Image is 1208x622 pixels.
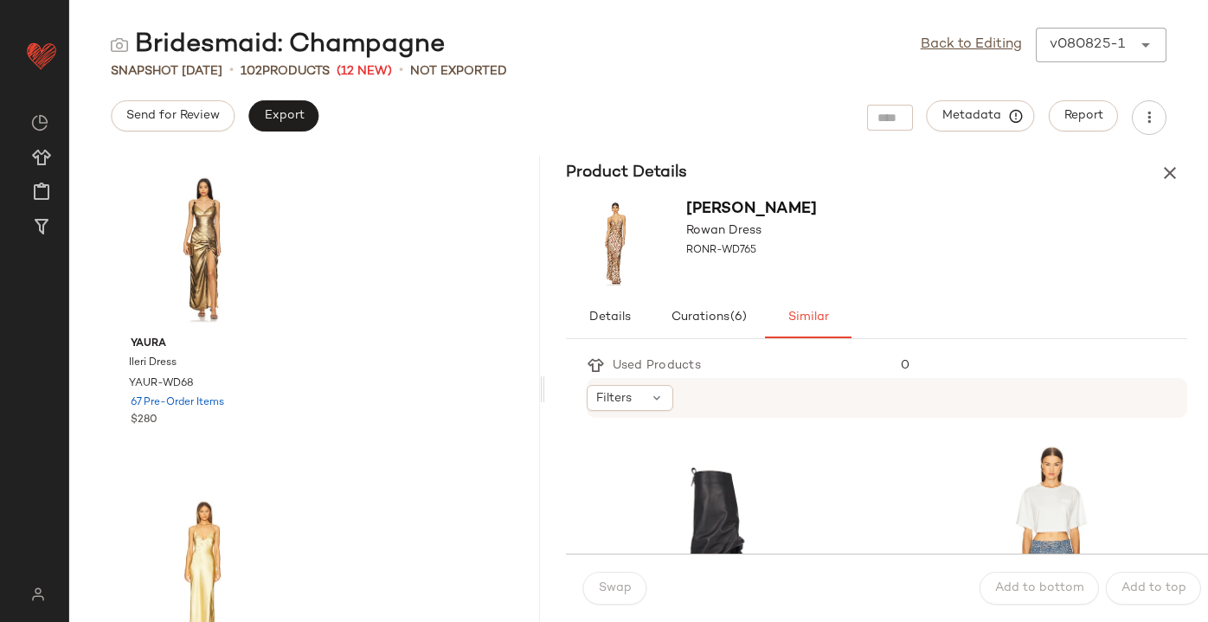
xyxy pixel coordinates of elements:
span: Curations [670,311,747,324]
span: YAUR-WD68 [129,376,194,392]
span: Filters [596,389,632,407]
span: Not Exported [410,62,507,80]
span: Details [588,311,630,324]
h3: Product Details [545,161,708,185]
img: RONR-WD765_V1.jpg [566,197,665,290]
button: Report [1049,100,1118,131]
span: 67 Pre-Order Items [131,395,224,411]
div: Products [241,62,330,80]
img: svg%3e [31,114,48,131]
span: • [229,61,234,81]
span: Metadata [941,108,1020,124]
button: Metadata [927,100,1035,131]
div: Bridesmaid: Champagne [111,28,445,62]
a: Back to Editing [921,35,1022,55]
img: ATTF-WZ110_V1.jpg [645,438,819,599]
span: YAURA [131,337,278,352]
img: svg%3e [111,36,128,54]
span: Ileri Dress [129,356,177,371]
span: Similar [787,311,829,324]
span: (12 New) [337,62,392,80]
img: heart_red.DM2ytmEG.svg [24,38,59,73]
span: RONR-WD765 [686,243,756,259]
span: • [399,61,403,81]
span: (6) [729,311,747,324]
span: $280 [131,413,157,428]
button: Send for Review [111,100,235,131]
div: 0 [887,356,1187,375]
span: Export [263,109,304,123]
span: Snapshot [DATE] [111,62,222,80]
span: 102 [241,65,262,78]
div: v080825-1 [1050,35,1125,55]
span: Report [1063,109,1103,123]
button: Export [248,100,318,131]
img: YAUR-WD68_V1.jpg [117,169,292,330]
img: RXJR-WS9_V1.jpg [965,438,1140,599]
div: Used Products [604,356,715,375]
span: [PERSON_NAME] [686,201,817,217]
img: svg%3e [21,587,55,601]
span: Send for Review [125,109,220,123]
span: Rowan Dress [686,221,761,240]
